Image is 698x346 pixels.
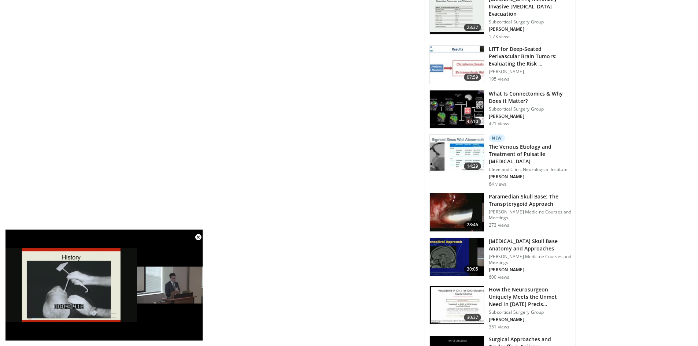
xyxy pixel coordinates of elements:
img: ee8b3b3f-2a19-4624-8b61-94750ed84bae.150x105_q85_crop-smart_upscale.jpg [430,193,484,231]
a: 28:46 Paramedian Skull Base: The Transpterygoid Approach [PERSON_NAME] Medicine Courses and Meeti... [429,193,571,232]
p: [PERSON_NAME] Medicine Courses and Meetings [489,209,571,221]
a: 14:29 New The Venous Etiology and Treatment of Pulsatile [MEDICAL_DATA] Cleveland Clinic Neurolog... [429,134,571,187]
span: 28:46 [464,221,481,228]
p: [PERSON_NAME] [489,317,571,323]
a: 30:37 How the Neurosurgeon Uniquely Meets the Unmet Need in [DATE] Precis… Subcortical Surgery Gr... [429,286,571,330]
h3: LITT for Deep-Seated Perivascular Brain Tumors: Evaluating the Risk … [489,45,571,67]
h3: What Is Connectomics & Why Does it Matter? [489,90,571,105]
p: Cleveland Clinic Neurological Institute [489,167,571,172]
span: 42:10 [464,118,481,125]
p: 273 views [489,222,509,228]
video-js: Video Player [5,230,203,341]
p: New [489,134,505,142]
span: 30:05 [464,265,481,273]
p: 421 views [489,121,509,127]
p: 600 views [489,274,509,280]
p: 195 views [489,76,509,82]
p: 351 views [489,324,509,330]
img: 0e2eeb83-460c-4d7b-9ad1-d22f465bb0e4.150x105_q85_crop-smart_upscale.jpg [430,135,484,173]
a: 30:05 [MEDICAL_DATA] Skull Base Anatomy and Approaches [PERSON_NAME] Medicine Courses and Meeting... [429,238,571,280]
a: 07:59 LITT for Deep-Seated Perivascular Brain Tumors: Evaluating the Risk … [PERSON_NAME] 195 views [429,45,571,84]
p: [PERSON_NAME] [489,26,571,32]
h3: [MEDICAL_DATA] Skull Base Anatomy and Approaches [489,238,571,252]
span: 23:37 [464,24,481,31]
p: [PERSON_NAME] [489,267,571,273]
p: 1.7K views [489,34,510,40]
h3: How the Neurosurgeon Uniquely Meets the Unmet Need in [DATE] Precis… [489,286,571,308]
span: 30:37 [464,314,481,321]
p: [PERSON_NAME] [489,114,571,119]
p: [PERSON_NAME] Medicine Courses and Meetings [489,254,571,265]
span: 14:29 [464,163,481,170]
img: b6946c86-0cff-406d-88f1-adea78c62858.150x105_q85_crop-smart_upscale.jpg [430,90,484,129]
img: d57c9dfc-b6a4-450e-a58f-b13f17c40fa2.150x105_q85_crop-smart_upscale.jpg [430,238,484,276]
img: d1f45c97-9835-4f91-b109-a23420fcf541.150x105_q85_crop-smart_upscale.jpg [430,286,484,324]
span: 07:59 [464,74,481,81]
p: [PERSON_NAME] [489,174,571,180]
button: Close [191,230,206,245]
p: Subcortical Surgery Group [489,19,571,25]
p: [PERSON_NAME] [489,69,571,75]
p: Subcortical Surgery Group [489,309,571,315]
a: 42:10 What Is Connectomics & Why Does it Matter? Subcortical Surgery Group [PERSON_NAME] 421 views [429,90,571,129]
h3: Paramedian Skull Base: The Transpterygoid Approach [489,193,571,208]
h3: The Venous Etiology and Treatment of Pulsatile [MEDICAL_DATA] [489,143,571,165]
p: Subcortical Surgery Group [489,106,571,112]
img: 781ad315-2779-4651-82e7-5314ae906099.150x105_q85_crop-smart_upscale.jpg [430,46,484,84]
p: 64 views [489,181,507,187]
